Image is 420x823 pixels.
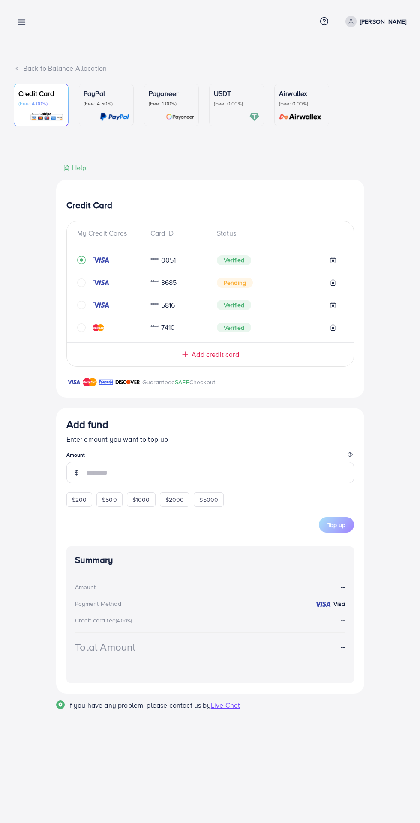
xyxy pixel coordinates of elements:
img: brand [99,377,113,387]
div: Amount [75,583,96,591]
strong: -- [341,642,345,652]
legend: Amount [66,451,354,462]
img: card [249,112,259,122]
h4: Summary [75,555,345,566]
img: card [166,112,194,122]
div: Help [63,163,87,173]
svg: circle [77,323,86,332]
p: Payoneer [149,88,194,99]
img: credit [93,302,110,308]
div: Back to Balance Allocation [14,63,406,73]
iframe: Chat [384,784,414,817]
h4: Credit Card [66,200,354,211]
svg: record circle [77,256,86,264]
div: My Credit Cards [77,228,144,238]
small: (4.00%) [116,617,132,624]
p: USDT [214,88,259,99]
span: $5000 [199,495,218,504]
p: (Fee: 0.00%) [214,100,259,107]
svg: circle [77,278,86,287]
img: brand [66,377,81,387]
span: Pending [217,278,253,288]
img: card [100,112,129,122]
p: Enter amount you want to top-up [66,434,354,444]
div: Status [210,228,343,238]
p: (Fee: 1.00%) [149,100,194,107]
div: Card ID [144,228,210,238]
img: Popup guide [56,700,65,709]
img: brand [83,377,97,387]
p: Credit Card [18,88,64,99]
strong: -- [341,615,345,625]
p: Guaranteed Checkout [142,377,216,387]
span: SAFE [175,378,189,386]
span: Verified [217,323,251,333]
span: If you have any problem, please contact us by [68,700,211,710]
h3: Add fund [66,418,108,431]
span: Verified [217,300,251,310]
img: credit [93,324,104,331]
img: card [276,112,324,122]
div: Credit card fee [75,616,135,625]
a: [PERSON_NAME] [342,16,406,27]
img: credit [93,257,110,263]
img: credit [93,279,110,286]
span: Top up [327,521,345,529]
p: Airwallex [279,88,324,99]
span: $1000 [132,495,150,504]
p: (Fee: 4.50%) [84,100,129,107]
strong: -- [341,582,345,592]
span: $500 [102,495,117,504]
div: Total Amount [75,640,136,655]
strong: Visa [333,599,345,608]
span: $2000 [165,495,184,504]
img: credit [314,601,331,608]
span: Live Chat [211,700,240,710]
span: Add credit card [192,350,239,359]
span: Verified [217,255,251,266]
img: card [30,112,64,122]
p: (Fee: 0.00%) [279,100,324,107]
p: PayPal [84,88,129,99]
p: (Fee: 4.00%) [18,100,64,107]
svg: circle [77,301,86,309]
span: $200 [72,495,87,504]
div: Payment Method [75,599,121,608]
img: brand [115,377,140,387]
button: Top up [319,517,354,533]
p: [PERSON_NAME] [360,16,406,27]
